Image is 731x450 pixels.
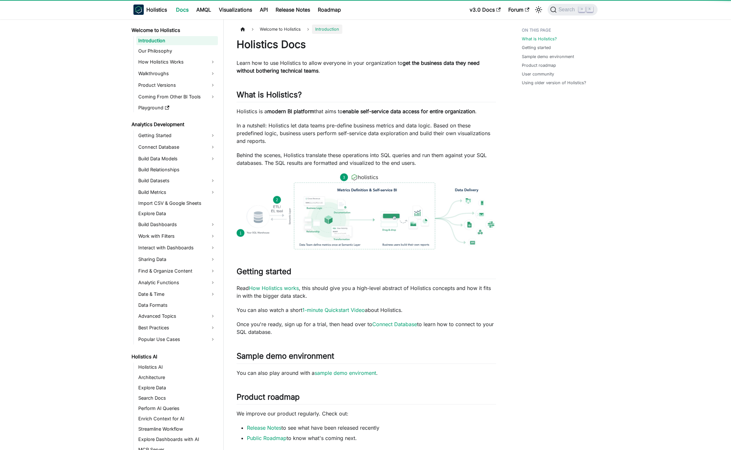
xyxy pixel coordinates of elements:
li: to know what's coming next. [247,434,496,442]
h2: Sample demo environment [237,351,496,364]
span: Search [557,7,579,13]
a: Home page [237,25,249,34]
a: Roadmap [314,5,345,15]
h2: What is Holistics? [237,90,496,102]
p: Read , this should give you a high-level abstract of Holistics concepts and how it fits in with t... [237,284,496,300]
a: Import CSV & Google Sheets [136,199,218,208]
span: Welcome to Holistics [257,25,304,34]
a: Product Versions [136,80,218,90]
p: Learn how to use Holistics to allow everyone in your organization to . [237,59,496,75]
a: Coming From Other BI Tools [136,92,218,102]
p: You can also play around with a . [237,369,496,377]
a: API [256,5,272,15]
a: Analytic Functions [136,277,218,288]
a: Build Metrics [136,187,218,197]
a: Explore Data [136,383,218,392]
p: Once you're ready, sign up for a trial, then head over to to learn how to connect to your SQL dat... [237,320,496,336]
a: Data Formats [136,301,218,310]
a: Connect Database [136,142,218,152]
a: What is Holistics? [522,36,557,42]
a: Date & Time [136,289,218,299]
h1: Holistics Docs [237,38,496,51]
kbd: K [587,6,593,12]
b: Holistics [146,6,167,14]
a: Analytics Development [130,120,218,129]
p: You can also watch a short about Holistics. [237,306,496,314]
a: Explore Dashboards with AI [136,435,218,444]
a: Perform AI Queries [136,404,218,413]
a: Best Practices [136,323,218,333]
a: Search Docs [136,394,218,403]
a: Advanced Topics [136,311,218,321]
a: Release Notes [247,425,281,431]
a: Forum [504,5,533,15]
p: Holistics is a that aims to . [237,107,496,115]
a: Product roadmap [522,62,556,68]
button: Switch between dark and light mode (currently light mode) [533,5,544,15]
a: Holistics AI [136,363,218,372]
a: Holistics AI [130,352,218,361]
a: Getting started [522,45,551,51]
p: We improve our product regularly. Check out: [237,410,496,417]
a: Work with Filters [136,231,218,241]
a: Enrich Context for AI [136,414,218,423]
a: Build Relationships [136,165,218,174]
a: How Holistics Works [136,57,218,67]
a: Sample demo environment [522,54,574,60]
h2: Product roadmap [237,392,496,405]
img: How Holistics fits in your Data Stack [237,173,496,249]
a: Streamline Workflow [136,425,218,434]
strong: modern BI platform [267,108,314,115]
p: In a nutshell: Holistics let data teams pre-define business metrics and data logic. Based on thes... [237,122,496,145]
a: Connect Database [372,321,417,327]
a: HolisticsHolistics [133,5,167,15]
a: v3.0 Docs [466,5,504,15]
a: Popular Use Cases [136,334,218,345]
span: Introduction [312,25,342,34]
nav: Breadcrumbs [237,25,496,34]
a: Welcome to Holistics [130,26,218,35]
a: Architecture [136,373,218,382]
a: Release Notes [272,5,314,15]
a: Public Roadmap [247,435,287,441]
a: Find & Organize Content [136,266,218,276]
a: Walkthroughs [136,68,218,79]
a: sample demo enviroment [315,370,376,376]
a: Build Dashboards [136,219,218,230]
li: to see what have been released recently [247,424,496,432]
nav: Docs sidebar [127,19,224,450]
a: How Holistics works [249,285,299,291]
a: AMQL [192,5,215,15]
strong: enable self-service data access for entire organization [343,108,475,115]
a: User community [522,71,554,77]
a: Build Datasets [136,175,218,186]
a: Introduction [136,36,218,45]
img: Holistics [133,5,144,15]
a: Build Data Models [136,154,218,164]
a: Using older version of Holistics? [522,80,586,86]
a: 1-minute Quickstart Video [302,307,365,313]
a: Docs [172,5,192,15]
p: Behind the scenes, Holistics translate these operations into SQL queries and run them against you... [237,151,496,167]
a: Our Philosophy [136,46,218,55]
a: Playground [136,103,218,112]
h2: Getting started [237,267,496,279]
a: Getting Started [136,130,218,141]
kbd: ⌘ [579,6,585,12]
button: Search (Command+K) [548,4,598,15]
a: Interact with Dashboards [136,243,218,253]
a: Explore Data [136,209,218,218]
a: Sharing Data [136,254,218,265]
a: Visualizations [215,5,256,15]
